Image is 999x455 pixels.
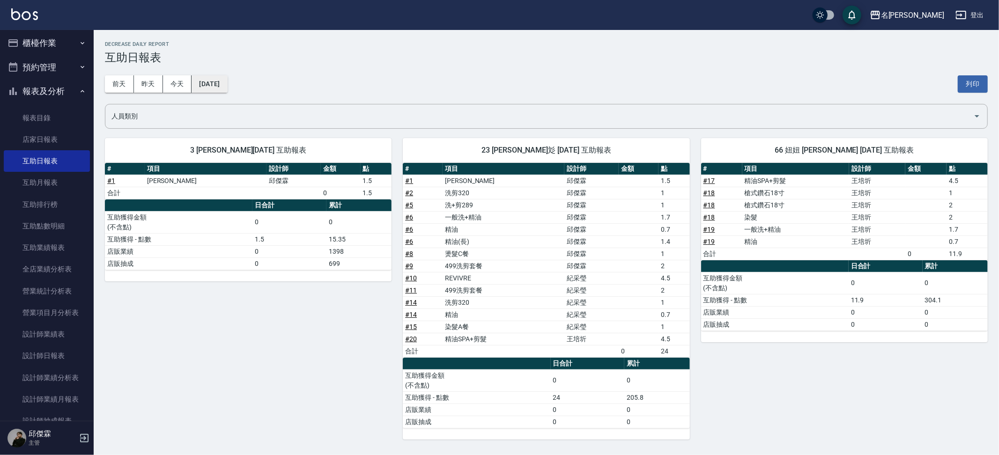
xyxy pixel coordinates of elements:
td: 店販業績 [403,404,550,416]
table: a dense table [403,163,689,358]
td: 304.1 [923,294,988,306]
a: #9 [405,262,413,270]
button: 昨天 [134,75,163,93]
button: 預約管理 [4,55,90,80]
td: 洗剪320 [443,187,564,199]
td: 2 [947,211,988,223]
a: 設計師業績分析表 [4,367,90,389]
td: 0 [619,345,659,357]
a: 設計師業績表 [4,323,90,345]
a: 互助月報表 [4,172,90,193]
td: 15.35 [326,233,392,245]
span: 3 [PERSON_NAME][DATE] 互助報表 [116,146,380,155]
a: #6 [405,238,413,245]
td: 0 [923,318,988,330]
td: 合計 [403,345,443,357]
table: a dense table [105,199,392,270]
a: #11 [405,286,417,294]
button: 今天 [163,75,192,93]
th: 累計 [326,199,392,212]
td: 0.7 [659,308,690,321]
td: 洗剪320 [443,296,564,308]
td: 王培圻 [564,333,619,345]
a: #6 [405,213,413,221]
td: 0 [905,248,947,260]
a: #10 [405,274,417,282]
button: 名[PERSON_NAME] [866,6,948,25]
span: 23 [PERSON_NAME]彣 [DATE] 互助報表 [414,146,678,155]
td: 1 [947,187,988,199]
div: 名[PERSON_NAME] [881,9,944,21]
td: 店販抽成 [403,416,550,428]
td: 邱傑霖 [564,235,619,248]
td: 0 [624,404,689,416]
td: 1.7 [659,211,690,223]
td: 0 [624,416,689,428]
th: # [701,163,742,175]
td: 1.5 [361,187,392,199]
td: 1 [659,296,690,308]
th: 項目 [742,163,850,175]
img: Logo [11,8,38,20]
td: 11.9 [849,294,923,306]
td: 1 [659,321,690,333]
td: 互助獲得金額 (不含點) [105,211,252,233]
a: #19 [703,226,715,233]
button: 前天 [105,75,134,93]
a: #1 [107,177,115,184]
td: 精油 [443,308,564,321]
th: 點 [659,163,690,175]
h2: Decrease Daily Report [105,41,988,47]
td: 精油 [742,235,850,248]
button: 報表及分析 [4,79,90,103]
td: 邱傑霖 [564,199,619,211]
a: 全店業績分析表 [4,258,90,280]
td: 紀采瑩 [564,321,619,333]
a: #19 [703,238,715,245]
table: a dense table [701,260,988,331]
button: 列印 [958,75,988,93]
a: 報表目錄 [4,107,90,129]
table: a dense table [701,163,988,260]
td: 店販業績 [701,306,849,318]
td: 邱傑霖 [564,175,619,187]
td: 精油(長) [443,235,564,248]
td: 0 [252,257,326,270]
a: #14 [405,299,417,306]
td: 1398 [326,245,392,257]
td: 0 [849,318,923,330]
td: 王培圻 [849,187,905,199]
td: 205.8 [624,391,689,404]
td: 0.7 [659,223,690,235]
th: 金額 [321,163,361,175]
a: 設計師日報表 [4,345,90,367]
td: 王培圻 [849,175,905,187]
td: 699 [326,257,392,270]
td: 燙髮C餐 [443,248,564,260]
td: 499洗剪套餐 [443,284,564,296]
th: 累計 [624,358,689,370]
td: 紀采瑩 [564,296,619,308]
td: 0 [551,416,625,428]
td: 0 [849,272,923,294]
th: 設計師 [849,163,905,175]
td: 合計 [105,187,145,199]
td: 紀采瑩 [564,284,619,296]
a: #18 [703,201,715,209]
td: 0 [326,211,392,233]
td: 染髮A餐 [443,321,564,333]
td: 24 [551,391,625,404]
th: 項目 [443,163,564,175]
td: REVIVRE [443,272,564,284]
span: 66 妞妞 [PERSON_NAME] [DATE] 互助報表 [712,146,977,155]
td: 邱傑霖 [564,211,619,223]
th: 設計師 [266,163,321,175]
td: 紀采瑩 [564,272,619,284]
input: 人員名稱 [109,108,969,125]
td: 499洗剪套餐 [443,260,564,272]
th: 點 [361,163,392,175]
td: 2 [659,260,690,272]
a: #14 [405,311,417,318]
a: #2 [405,189,413,197]
td: 精油 [443,223,564,235]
